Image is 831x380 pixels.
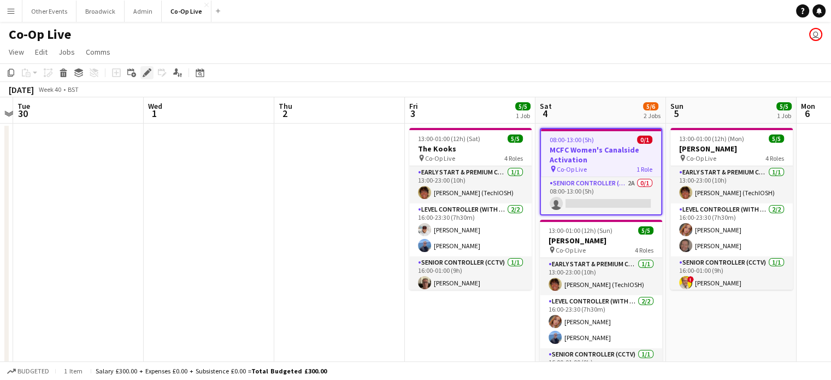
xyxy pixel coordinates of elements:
[425,154,455,162] span: Co-Op Live
[556,246,586,254] span: Co-Op Live
[148,101,162,111] span: Wed
[516,112,530,120] div: 1 Job
[9,47,24,57] span: View
[409,203,532,256] app-card-role: Level Controller (with CCTV)2/216:00-23:30 (7h30m)[PERSON_NAME][PERSON_NAME]
[540,101,552,111] span: Sat
[409,128,532,290] app-job-card: 13:00-01:00 (12h) (Sat)5/5The Kooks Co-Op Live4 RolesEarly Start & Premium Controller (with CCTV)...
[504,154,523,162] span: 4 Roles
[81,45,115,59] a: Comms
[146,107,162,120] span: 1
[670,144,793,154] h3: [PERSON_NAME]
[541,145,661,165] h3: MCFC Women's Canalside Activation
[409,101,418,111] span: Fri
[540,128,662,215] app-job-card: 08:00-13:00 (5h)0/1MCFC Women's Canalside Activation Co-Op Live1 RoleSenior Controller (CCTV)2A0/...
[679,135,744,143] span: 13:00-01:00 (12h) (Mon)
[279,101,292,111] span: Thu
[670,166,793,203] app-card-role: Early Start & Premium Controller (with CCTV)1/113:00-23:00 (10h)[PERSON_NAME] (TechIOSH)
[557,165,587,173] span: Co-Op Live
[409,144,532,154] h3: The Kooks
[277,107,292,120] span: 2
[515,102,531,110] span: 5/5
[35,47,48,57] span: Edit
[541,177,661,214] app-card-role: Senior Controller (CCTV)2A0/108:00-13:00 (5h)
[540,258,662,295] app-card-role: Early Start & Premium Controller (with CCTV)1/113:00-23:00 (10h)[PERSON_NAME] (TechIOSH)
[76,1,125,22] button: Broadwick
[669,107,683,120] span: 5
[508,135,523,143] span: 5/5
[635,246,653,254] span: 4 Roles
[58,47,75,57] span: Jobs
[5,365,51,377] button: Budgeted
[251,367,327,375] span: Total Budgeted £300.00
[670,203,793,256] app-card-role: Level Controller (with CCTV)2/216:00-23:30 (7h30m)[PERSON_NAME][PERSON_NAME]
[769,135,784,143] span: 5/5
[17,101,30,111] span: Tue
[162,1,211,22] button: Co-Op Live
[550,136,594,144] span: 08:00-13:00 (5h)
[409,166,532,203] app-card-role: Early Start & Premium Controller (with CCTV)1/113:00-23:00 (10h)[PERSON_NAME] (TechIOSH)
[777,112,791,120] div: 1 Job
[16,107,30,120] span: 30
[776,102,792,110] span: 5/5
[17,367,49,375] span: Budgeted
[638,226,653,235] span: 5/5
[540,236,662,245] h3: [PERSON_NAME]
[549,226,612,235] span: 13:00-01:00 (12h) (Sun)
[670,128,793,290] app-job-card: 13:00-01:00 (12h) (Mon)5/5[PERSON_NAME] Co-Op Live4 RolesEarly Start & Premium Controller (with C...
[60,367,86,375] span: 1 item
[68,85,79,93] div: BST
[9,26,71,43] h1: Co-Op Live
[670,101,683,111] span: Sun
[540,295,662,348] app-card-role: Level Controller (with CCTV)2/216:00-23:30 (7h30m)[PERSON_NAME][PERSON_NAME]
[409,256,532,294] app-card-role: Senior Controller (CCTV)1/116:00-01:00 (9h)[PERSON_NAME]
[538,107,552,120] span: 4
[687,276,694,283] span: !
[636,165,652,173] span: 1 Role
[809,28,822,41] app-user-avatar: Ashley Fielding
[36,85,63,93] span: Week 40
[22,1,76,22] button: Other Events
[637,136,652,144] span: 0/1
[801,101,815,111] span: Mon
[54,45,79,59] a: Jobs
[4,45,28,59] a: View
[9,84,34,95] div: [DATE]
[418,135,480,143] span: 13:00-01:00 (12h) (Sat)
[96,367,327,375] div: Salary £300.00 + Expenses £0.00 + Subsistence £0.00 =
[644,112,661,120] div: 2 Jobs
[643,102,658,110] span: 5/6
[670,256,793,294] app-card-role: Senior Controller (CCTV)1/116:00-01:00 (9h)![PERSON_NAME]
[799,107,815,120] span: 6
[31,45,52,59] a: Edit
[125,1,162,22] button: Admin
[86,47,110,57] span: Comms
[686,154,716,162] span: Co-Op Live
[765,154,784,162] span: 4 Roles
[408,107,418,120] span: 3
